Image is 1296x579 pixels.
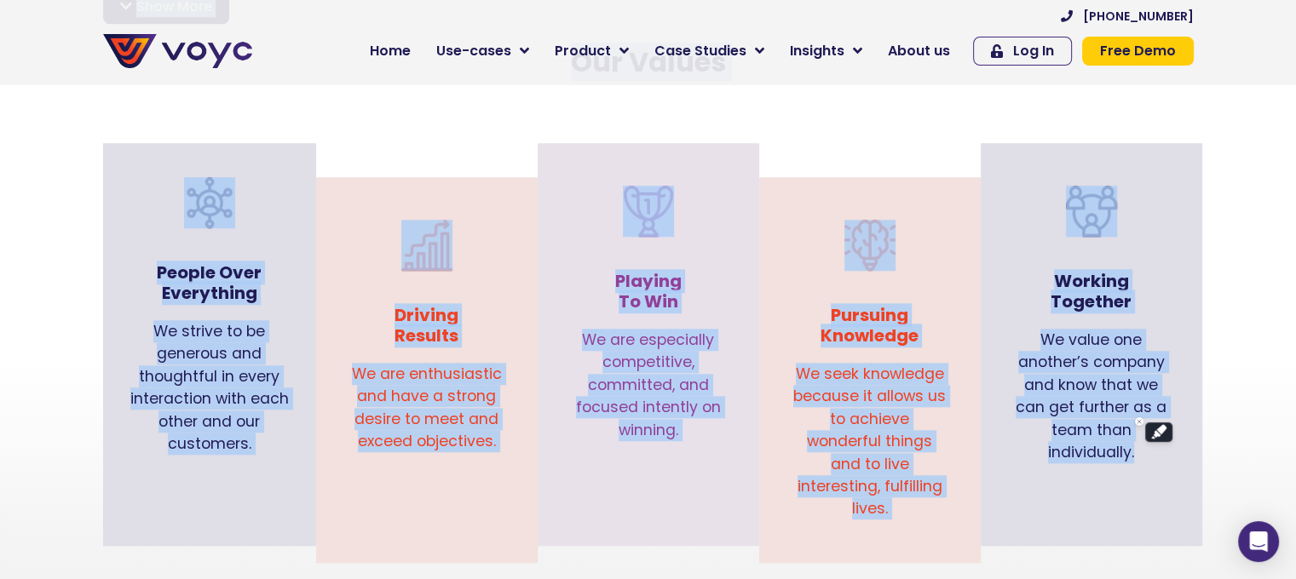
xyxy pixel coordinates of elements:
a: Case Studies [642,34,777,68]
span: Product [555,41,611,61]
span: About us [888,41,950,61]
div: Open Intercom Messenger [1238,521,1279,562]
span: Home [370,41,411,61]
h3: Driving Results [350,305,504,346]
a: Use-cases [423,34,542,68]
a: [PHONE_NUMBER] [1061,10,1194,22]
span: Log In [1013,44,1054,58]
h3: Playing To Win [572,271,725,312]
img: improvement [401,220,452,271]
img: teamwork [1066,186,1117,237]
a: Home [357,34,423,68]
span: Use-cases [436,41,511,61]
img: brain-idea [844,220,896,271]
h3: Working Together [1015,271,1168,312]
img: voyc-full-logo [103,34,252,68]
div: We are enthusiastic and have a strong desire to meet and exceed objectives. [333,354,521,470]
a: About us [875,34,963,68]
p: We value one another’s company and know that we can get further as a team than individually. [1015,329,1168,463]
span: Insights [790,41,844,61]
a: Insights [777,34,875,68]
span: [PHONE_NUMBER] [1083,10,1194,22]
span: Free Demo [1100,44,1176,58]
div: We are especially competitive, committed, and focused intently on winning. [555,320,742,467]
p: We seek knowledge because it allows us to achieve wonderful things and to live interesting, fulfi... [793,363,947,520]
a: Product [542,34,642,68]
img: organization [184,177,235,228]
span: Case Studies [654,41,746,61]
h3: Pursuing Knowledge [793,305,947,346]
h3: People Over Everything [129,262,291,303]
img: trophy [623,186,674,237]
div: We strive to be generous and thoughtful in every interaction with each other and our customers. [112,312,308,480]
a: Log In [973,37,1072,66]
a: Free Demo [1082,37,1194,66]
